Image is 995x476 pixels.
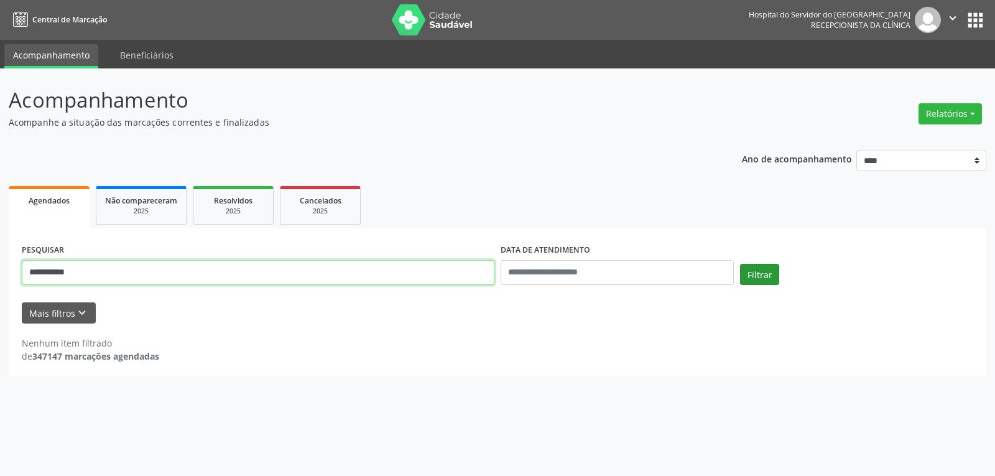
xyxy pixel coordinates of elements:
[811,20,910,30] span: Recepcionista da clínica
[32,14,107,25] span: Central de Marcação
[501,241,590,260] label: DATA DE ATENDIMENTO
[9,116,693,129] p: Acompanhe a situação das marcações correntes e finalizadas
[75,306,89,320] i: keyboard_arrow_down
[9,85,693,116] p: Acompanhamento
[22,350,159,363] div: de
[105,195,177,206] span: Não compareceram
[4,44,98,68] a: Acompanhamento
[22,241,64,260] label: PESQUISAR
[946,11,960,25] i: 
[22,337,159,350] div: Nenhum item filtrado
[742,151,852,166] p: Ano de acompanhamento
[9,9,107,30] a: Central de Marcação
[32,350,159,362] strong: 347147 marcações agendadas
[22,302,96,324] button: Mais filtroskeyboard_arrow_down
[915,7,941,33] img: img
[965,9,986,31] button: apps
[919,103,982,124] button: Relatórios
[29,195,70,206] span: Agendados
[111,44,182,66] a: Beneficiários
[202,207,264,216] div: 2025
[289,207,351,216] div: 2025
[749,9,910,20] div: Hospital do Servidor do [GEOGRAPHIC_DATA]
[740,264,779,285] button: Filtrar
[941,7,965,33] button: 
[214,195,252,206] span: Resolvidos
[105,207,177,216] div: 2025
[300,195,341,206] span: Cancelados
